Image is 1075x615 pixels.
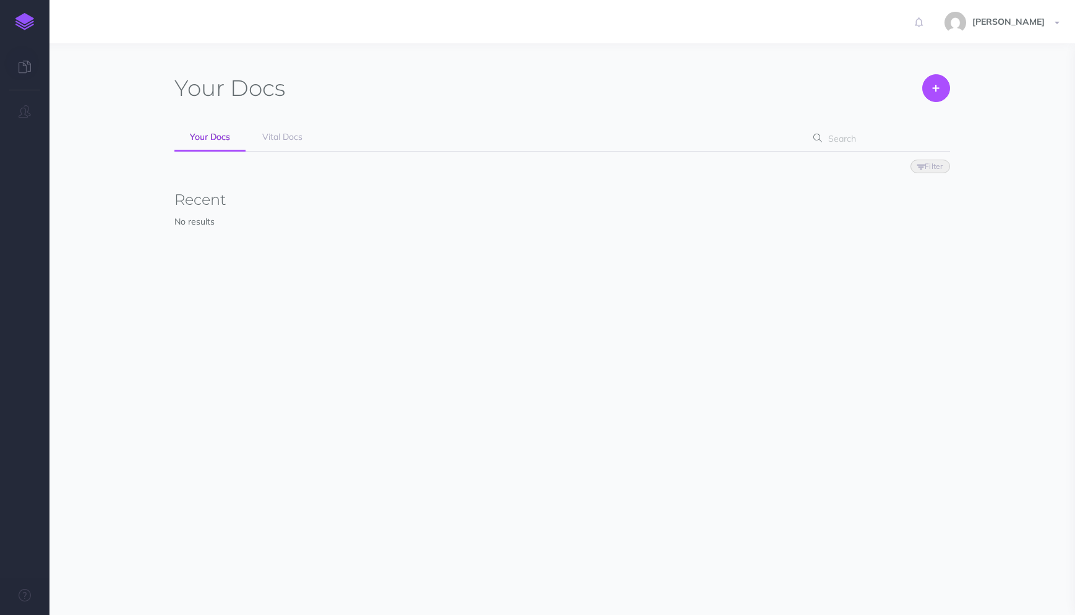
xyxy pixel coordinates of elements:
h3: Recent [174,192,949,208]
a: Your Docs [174,124,246,152]
span: Your [174,74,225,101]
h1: Docs [174,74,285,102]
p: No results [174,215,949,228]
a: Vital Docs [247,124,318,151]
img: logo-mark.svg [15,13,34,30]
span: [PERSON_NAME] [966,16,1051,27]
span: Vital Docs [262,131,302,142]
span: Your Docs [190,131,230,142]
img: 5da3de2ef7f569c4e7af1a906648a0de.jpg [944,12,966,33]
input: Search [824,127,930,150]
button: Filter [910,160,950,173]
